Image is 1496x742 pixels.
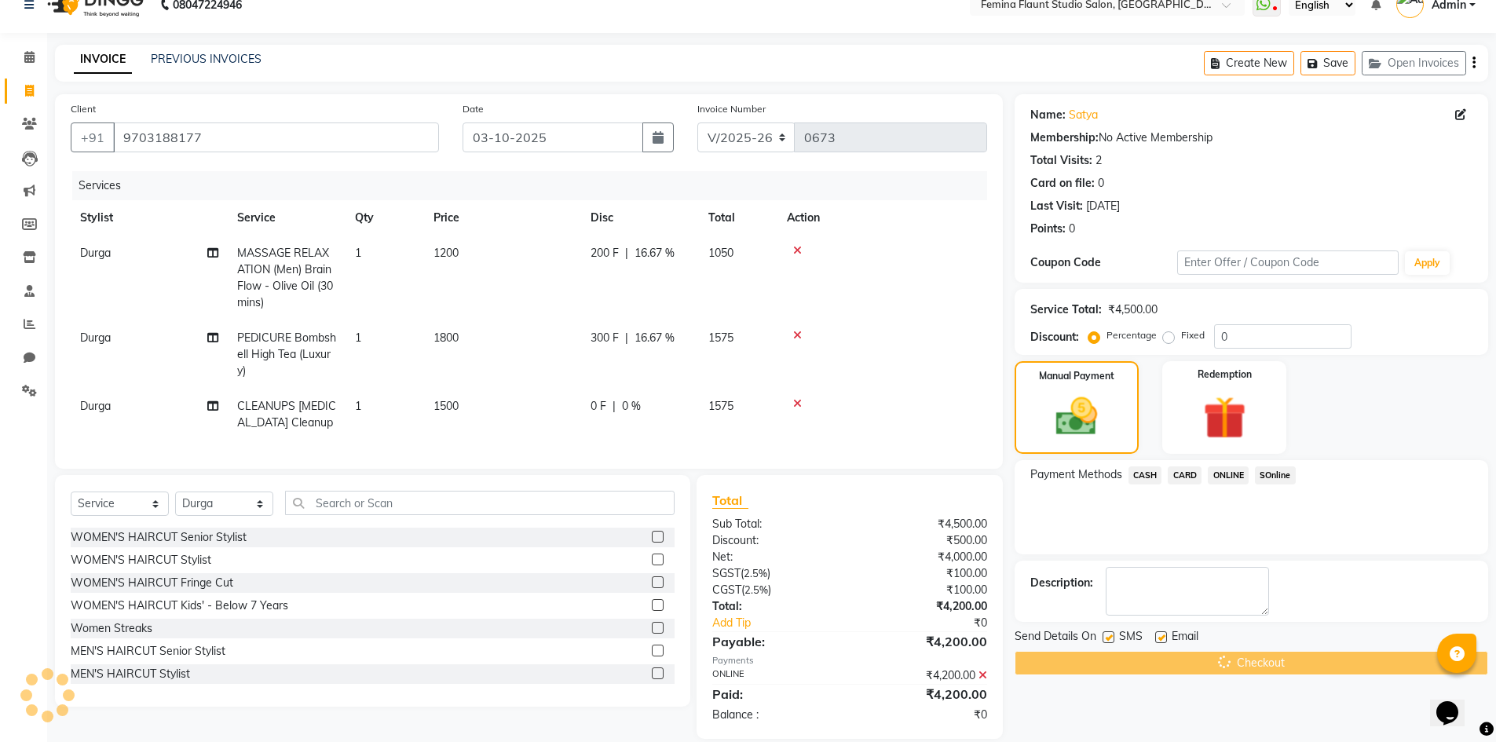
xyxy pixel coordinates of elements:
[433,331,459,345] span: 1800
[355,331,361,345] span: 1
[708,399,733,413] span: 1575
[1095,152,1102,169] div: 2
[1181,328,1205,342] label: Fixed
[1030,302,1102,318] div: Service Total:
[355,246,361,260] span: 1
[1015,628,1096,648] span: Send Details On
[228,200,346,236] th: Service
[72,171,999,200] div: Services
[700,685,850,704] div: Paid:
[635,245,675,261] span: 16.67 %
[463,102,484,116] label: Date
[433,246,459,260] span: 1200
[74,46,132,74] a: INVOICE
[1255,466,1296,484] span: SOnline
[850,707,999,723] div: ₹0
[346,200,424,236] th: Qty
[700,516,850,532] div: Sub Total:
[777,200,987,236] th: Action
[591,398,606,415] span: 0 F
[700,598,850,615] div: Total:
[1098,175,1104,192] div: 0
[1030,466,1122,483] span: Payment Methods
[712,566,741,580] span: SGST
[1198,367,1252,382] label: Redemption
[80,246,111,260] span: Durga
[850,516,999,532] div: ₹4,500.00
[1177,250,1399,275] input: Enter Offer / Coupon Code
[591,245,619,261] span: 200 F
[1362,51,1466,75] button: Open Invoices
[1030,152,1092,169] div: Total Visits:
[850,549,999,565] div: ₹4,000.00
[744,567,767,579] span: 2.5%
[1190,391,1260,444] img: _gift.svg
[700,632,850,651] div: Payable:
[1208,466,1249,484] span: ONLINE
[708,331,733,345] span: 1575
[71,552,211,568] div: WOMEN'S HAIRCUT Stylist
[1106,328,1157,342] label: Percentage
[700,565,850,582] div: ( )
[591,330,619,346] span: 300 F
[850,667,999,684] div: ₹4,200.00
[1030,221,1066,237] div: Points:
[80,399,111,413] span: Durga
[1030,329,1079,345] div: Discount:
[1030,130,1472,146] div: No Active Membership
[71,643,225,660] div: MEN'S HAIRCUT Senior Stylist
[850,532,999,549] div: ₹500.00
[71,598,288,614] div: WOMEN'S HAIRCUT Kids' - Below 7 Years
[625,330,628,346] span: |
[712,654,986,667] div: Payments
[71,102,96,116] label: Client
[581,200,699,236] th: Disc
[80,331,111,345] span: Durga
[1128,466,1162,484] span: CASH
[700,667,850,684] div: ONLINE
[1430,679,1480,726] iframe: chat widget
[71,122,115,152] button: +91
[635,330,675,346] span: 16.67 %
[71,575,233,591] div: WOMEN'S HAIRCUT Fringe Cut
[1030,254,1178,271] div: Coupon Code
[1405,251,1450,275] button: Apply
[237,246,333,309] span: MASSAGE RELAXATION (Men) Brain Flow - Olive Oil (30 mins)
[697,102,766,116] label: Invoice Number
[71,620,152,637] div: Women Streaks
[1039,369,1114,383] label: Manual Payment
[700,549,850,565] div: Net:
[700,615,874,631] a: Add Tip
[237,399,336,429] span: CLEANUPS [MEDICAL_DATA] Cleanup
[1172,628,1198,648] span: Email
[433,399,459,413] span: 1500
[622,398,641,415] span: 0 %
[700,582,850,598] div: ( )
[712,583,741,597] span: CGST
[1030,175,1095,192] div: Card on file:
[424,200,581,236] th: Price
[1119,628,1143,648] span: SMS
[700,707,850,723] div: Balance :
[1204,51,1294,75] button: Create New
[71,529,247,546] div: WOMEN'S HAIRCUT Senior Stylist
[71,200,228,236] th: Stylist
[151,52,262,66] a: PREVIOUS INVOICES
[850,685,999,704] div: ₹4,200.00
[850,632,999,651] div: ₹4,200.00
[1030,107,1066,123] div: Name:
[613,398,616,415] span: |
[700,532,850,549] div: Discount:
[1108,302,1158,318] div: ₹4,500.00
[237,331,336,378] span: PEDICURE Bombshell High Tea (Luxury)
[71,666,190,682] div: MEN'S HAIRCUT Stylist
[355,399,361,413] span: 1
[850,582,999,598] div: ₹100.00
[625,245,628,261] span: |
[1030,198,1083,214] div: Last Visit:
[1300,51,1355,75] button: Save
[1043,393,1110,440] img: _cash.svg
[699,200,777,236] th: Total
[1030,575,1093,591] div: Description:
[850,565,999,582] div: ₹100.00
